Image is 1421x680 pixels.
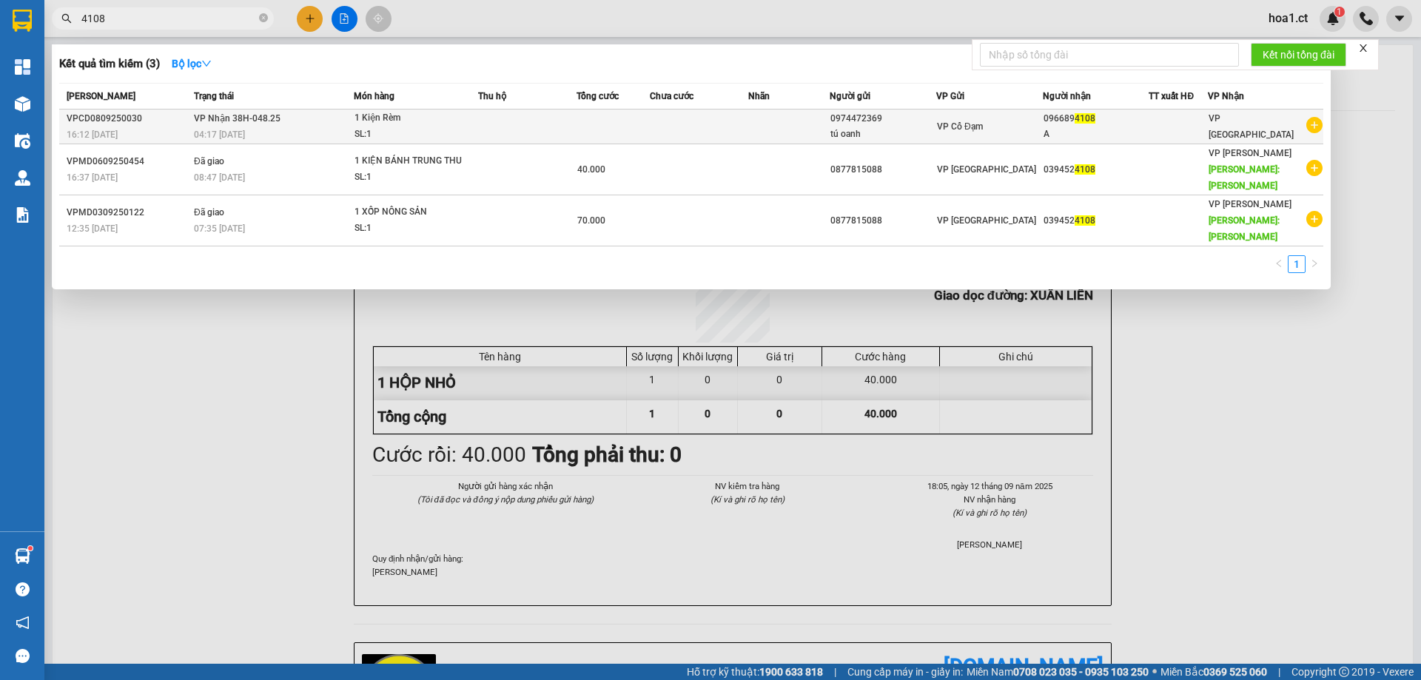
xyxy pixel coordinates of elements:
span: 40.000 [577,164,605,175]
span: close-circle [259,12,268,26]
div: VPCD0809250030 [67,111,189,127]
span: Chưa cước [650,91,693,101]
span: notification [16,616,30,630]
span: [PERSON_NAME] [67,91,135,101]
span: message [16,649,30,663]
span: VP Cổ Đạm [937,121,983,132]
img: dashboard-icon [15,59,30,75]
div: SL: 1 [355,221,466,237]
span: Món hàng [354,91,394,101]
div: SL: 1 [355,169,466,186]
span: 4108 [1075,215,1095,226]
span: 70.000 [577,215,605,226]
div: A [1044,127,1149,142]
span: 16:12 [DATE] [67,129,118,140]
strong: Bộ lọc [172,58,212,70]
div: 1 XỐP NÔNG SẢN [355,204,466,221]
span: VP Nhận [1208,91,1244,101]
div: VPMD0609250454 [67,154,189,169]
sup: 1 [28,546,33,551]
span: left [1274,259,1283,268]
span: Nhãn [748,91,770,101]
div: VPMD0309250122 [67,205,189,221]
div: 1 KIỆN BÁNH TRUNG THU [355,153,466,169]
img: logo-vxr [13,10,32,32]
div: 039452 [1044,213,1149,229]
span: 4108 [1075,113,1095,124]
div: 0877815088 [830,162,935,178]
span: [PERSON_NAME]: [PERSON_NAME] [1209,215,1280,242]
span: VP [GEOGRAPHIC_DATA] [937,215,1036,226]
span: Đã giao [194,207,224,218]
span: Trạng thái [194,91,234,101]
img: solution-icon [15,207,30,223]
div: 0974472369 [830,111,935,127]
span: 04:17 [DATE] [194,129,245,140]
span: Người gửi [830,91,870,101]
li: 1 [1288,255,1306,273]
div: SL: 1 [355,127,466,143]
img: warehouse-icon [15,170,30,186]
span: VP [PERSON_NAME] [1209,148,1291,158]
button: Kết nối tổng đài [1251,43,1346,67]
span: plus-circle [1306,211,1323,227]
span: TT xuất HĐ [1149,91,1194,101]
input: Nhập số tổng đài [980,43,1239,67]
input: Tìm tên, số ĐT hoặc mã đơn [81,10,256,27]
span: VP [GEOGRAPHIC_DATA] [937,164,1036,175]
li: Next Page [1306,255,1323,273]
div: 0877815088 [830,213,935,229]
img: warehouse-icon [15,96,30,112]
span: right [1310,259,1319,268]
button: right [1306,255,1323,273]
span: 12:35 [DATE] [67,223,118,234]
span: question-circle [16,582,30,596]
span: 08:47 [DATE] [194,172,245,183]
span: Đã giao [194,156,224,166]
span: Tổng cước [577,91,619,101]
h3: Kết quả tìm kiếm ( 3 ) [59,56,160,72]
span: 07:35 [DATE] [194,223,245,234]
span: VP Gửi [936,91,964,101]
span: plus-circle [1306,160,1323,176]
span: 4108 [1075,164,1095,175]
img: warehouse-icon [15,548,30,564]
span: VP [PERSON_NAME] [1209,199,1291,209]
span: Kết nối tổng đài [1263,47,1334,63]
button: left [1270,255,1288,273]
span: close [1358,43,1368,53]
span: Người nhận [1043,91,1091,101]
a: 1 [1289,256,1305,272]
span: close-circle [259,13,268,22]
span: VP Nhận 38H-048.25 [194,113,280,124]
button: Bộ lọcdown [160,52,224,75]
span: down [201,58,212,69]
span: Thu hộ [478,91,506,101]
span: [PERSON_NAME]: [PERSON_NAME] [1209,164,1280,191]
div: 039452 [1044,162,1149,178]
span: VP [GEOGRAPHIC_DATA] [1209,113,1294,140]
div: 096689 [1044,111,1149,127]
div: 1 Kiện Rèm [355,110,466,127]
img: warehouse-icon [15,133,30,149]
span: search [61,13,72,24]
li: Previous Page [1270,255,1288,273]
div: tú oanh [830,127,935,142]
span: 16:37 [DATE] [67,172,118,183]
span: plus-circle [1306,117,1323,133]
